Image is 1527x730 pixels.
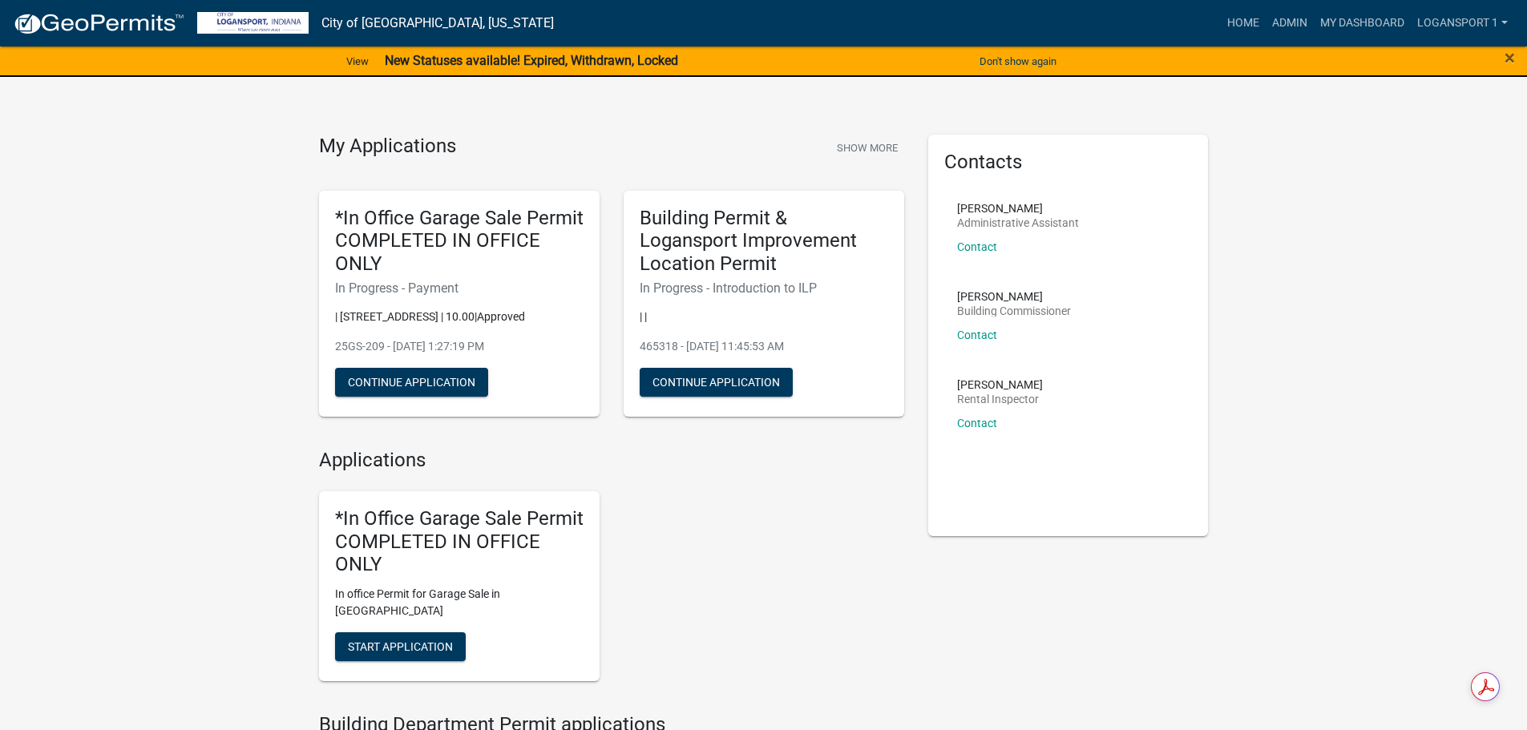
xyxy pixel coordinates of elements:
a: Logansport 1 [1411,8,1514,38]
p: [PERSON_NAME] [957,291,1071,302]
a: Home [1221,8,1266,38]
h5: *In Office Garage Sale Permit COMPLETED IN OFFICE ONLY [335,507,584,576]
p: Administrative Assistant [957,217,1079,228]
p: [PERSON_NAME] [957,203,1079,214]
h5: Building Permit & Logansport Improvement Location Permit [640,207,888,276]
p: | | [640,309,888,325]
button: Show More [830,135,904,161]
span: Start Application [348,640,453,653]
a: View [340,48,375,75]
a: My Dashboard [1314,8,1411,38]
a: City of [GEOGRAPHIC_DATA], [US_STATE] [321,10,554,37]
h5: Contacts [944,151,1193,174]
button: Close [1505,48,1515,67]
button: Continue Application [640,368,793,397]
h4: My Applications [319,135,456,159]
button: Don't show again [973,48,1063,75]
span: × [1505,46,1515,69]
a: Admin [1266,8,1314,38]
img: City of Logansport, Indiana [197,12,309,34]
button: Start Application [335,632,466,661]
h6: In Progress - Introduction to ILP [640,280,888,296]
p: | [STREET_ADDRESS] | 10.00|Approved [335,309,584,325]
a: Contact [957,417,997,430]
button: Continue Application [335,368,488,397]
p: In office Permit for Garage Sale in [GEOGRAPHIC_DATA] [335,586,584,619]
h4: Applications [319,449,904,472]
h6: In Progress - Payment [335,280,584,296]
h5: *In Office Garage Sale Permit COMPLETED IN OFFICE ONLY [335,207,584,276]
p: Building Commissioner [957,305,1071,317]
a: Contact [957,240,997,253]
p: 465318 - [DATE] 11:45:53 AM [640,338,888,355]
p: [PERSON_NAME] [957,379,1043,390]
a: Contact [957,329,997,341]
p: Rental Inspector [957,393,1043,405]
p: 25GS-209 - [DATE] 1:27:19 PM [335,338,584,355]
strong: New Statuses available! Expired, Withdrawn, Locked [385,53,678,68]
